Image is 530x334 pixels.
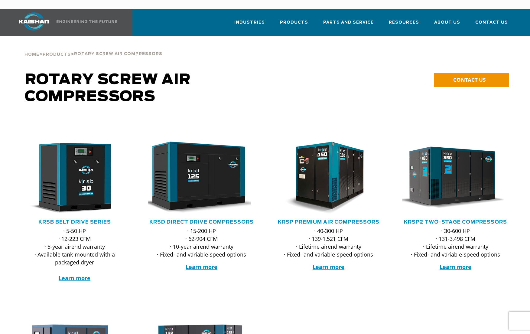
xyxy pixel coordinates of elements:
p: · 40-300 HP · 139-1,521 CFM · Lifetime airend warranty · Fixed- and variable-speed options [275,227,382,258]
a: Products [280,15,308,35]
span: Industries [234,19,265,26]
img: krsp350 [397,142,505,214]
a: About Us [434,15,460,35]
p: · 5-50 HP · 12-223 CFM · 5-year airend warranty · Available tank-mounted with a packaged dryer [21,227,128,282]
div: krsp350 [402,142,509,214]
a: KRSP2 Two-Stage Compressors [404,220,507,224]
a: Resources [389,15,419,35]
a: KRSD Direct Drive Compressors [149,220,254,224]
p: · 30-600 HP · 131-3,498 CFM · Lifetime airend warranty · Fixed- and variable-speed options [402,227,509,258]
div: krsd125 [148,142,255,214]
span: Contact Us [475,19,508,26]
img: Engineering the future [57,20,117,23]
div: > > [24,36,162,59]
img: krsp150 [270,142,378,214]
a: Industries [234,15,265,35]
a: Products [43,51,71,57]
span: Resources [389,19,419,26]
img: krsb30 [16,142,124,214]
a: Kaishan USA [11,9,118,36]
a: Contact Us [475,15,508,35]
a: Home [24,51,39,57]
div: krsp150 [275,142,382,214]
a: KRSP Premium Air Compressors [278,220,379,224]
a: Parts and Service [323,15,374,35]
span: About Us [434,19,460,26]
a: Learn more [59,274,90,282]
div: krsb30 [21,142,128,214]
span: Home [24,53,39,57]
span: Rotary Screw Air Compressors [74,52,162,56]
img: krsd125 [143,142,251,214]
a: Learn more [440,263,471,270]
p: · 15-200 HP · 62-904 CFM · 10-year airend warranty · Fixed- and variable-speed options [148,227,255,258]
a: Learn more [313,263,344,270]
span: Rotary Screw Air Compressors [25,73,191,104]
span: Products [280,19,308,26]
a: CONTACT US [434,73,509,87]
a: Learn more [186,263,217,270]
a: KRSB Belt Drive Series [38,220,111,224]
img: kaishan logo [11,12,57,31]
span: CONTACT US [453,76,486,83]
span: Products [43,53,71,57]
span: Parts and Service [323,19,374,26]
